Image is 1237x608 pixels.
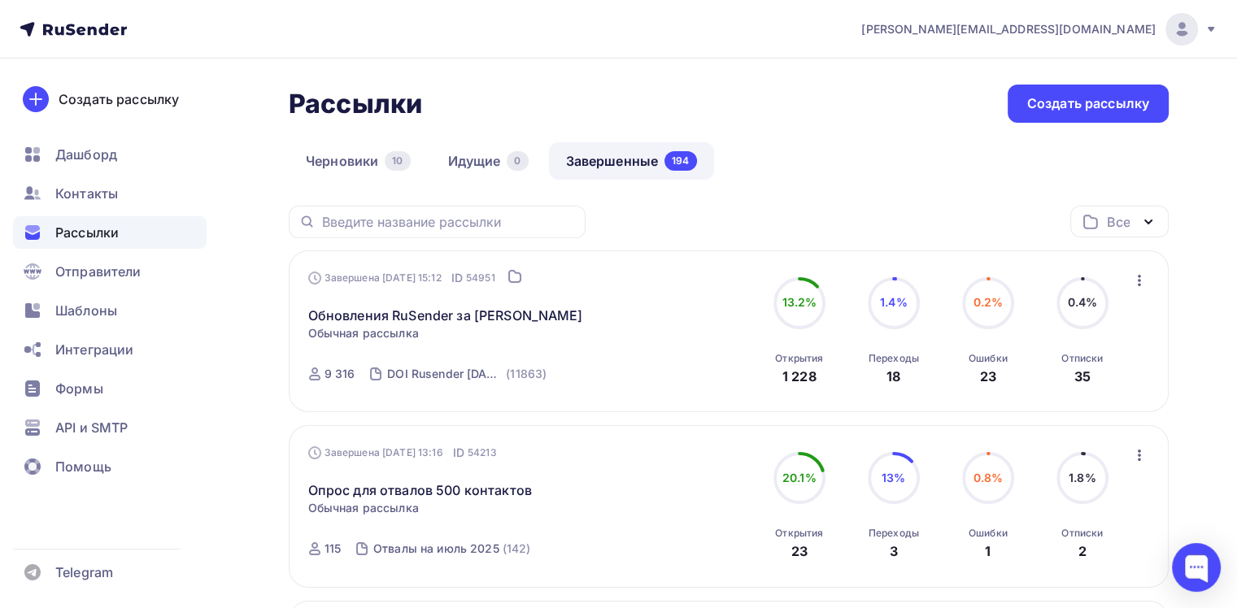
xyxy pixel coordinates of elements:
[453,445,464,461] span: ID
[886,367,900,386] div: 18
[880,295,908,309] span: 1.4%
[882,471,905,484] span: 13%
[13,138,207,171] a: Дашборд
[13,255,207,288] a: Отправители
[973,295,1003,309] span: 0.2%
[372,536,532,562] a: Отвалы на июль 2025 (142)
[969,352,1008,365] div: Ошибки
[861,21,1156,37] span: [PERSON_NAME][EMAIL_ADDRESS][DOMAIN_NAME]
[55,301,117,320] span: Шаблоны
[373,541,499,557] div: Отвалы на июль 2025
[324,366,355,382] div: 9 316
[431,142,546,180] a: Идущие0
[13,177,207,210] a: Контакты
[985,541,991,561] div: 1
[308,306,583,325] a: Обновления RuSender за [PERSON_NAME]
[55,418,128,437] span: API и SMTP
[973,471,1003,484] span: 0.8%
[1078,541,1087,561] div: 2
[782,367,817,386] div: 1 228
[861,13,1217,46] a: [PERSON_NAME][EMAIL_ADDRESS][DOMAIN_NAME]
[308,325,419,341] span: Обычная рассылка
[59,89,179,109] div: Создать рассылку
[13,372,207,405] a: Формы
[308,270,495,286] div: Завершена [DATE] 15:12
[549,142,714,180] a: Завершенные194
[289,88,422,120] h2: Рассылки
[1107,212,1130,232] div: Все
[1070,206,1169,237] button: Все
[55,184,118,203] span: Контакты
[1061,527,1103,540] div: Отписки
[55,457,111,476] span: Помощь
[322,213,576,231] input: Введите название рассылки
[1027,94,1149,113] div: Создать рассылку
[468,445,497,461] span: 54213
[503,541,531,557] div: (142)
[1067,295,1097,309] span: 0.4%
[775,352,823,365] div: Открытия
[451,270,463,286] span: ID
[791,541,808,561] div: 23
[13,294,207,327] a: Шаблоны
[308,500,419,516] span: Обычная рассылка
[782,471,817,484] span: 20.1%
[506,366,547,382] div: (11863)
[308,445,497,461] div: Завершена [DATE] 13:16
[13,216,207,249] a: Рассылки
[55,340,133,359] span: Интеграции
[385,151,410,171] div: 10
[466,270,495,286] span: 54951
[55,379,103,398] span: Формы
[1074,367,1091,386] div: 35
[890,541,898,561] div: 3
[55,145,117,164] span: Дашборд
[55,562,113,582] span: Telegram
[308,480,532,500] a: Опрос для отвалов 500 контактов
[507,151,528,171] div: 0
[980,367,996,386] div: 23
[775,527,823,540] div: Открытия
[289,142,428,180] a: Черновики10
[969,527,1008,540] div: Ошибки
[324,541,341,557] div: 115
[869,527,919,540] div: Переходы
[869,352,919,365] div: Переходы
[55,262,142,281] span: Отправители
[385,361,548,387] a: DOI Rusender [DATE] (11863)
[1061,352,1103,365] div: Отписки
[664,151,696,171] div: 194
[387,366,503,382] div: DOI Rusender [DATE]
[55,223,119,242] span: Рассылки
[1069,471,1096,484] span: 1.8%
[782,295,817,309] span: 13.2%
